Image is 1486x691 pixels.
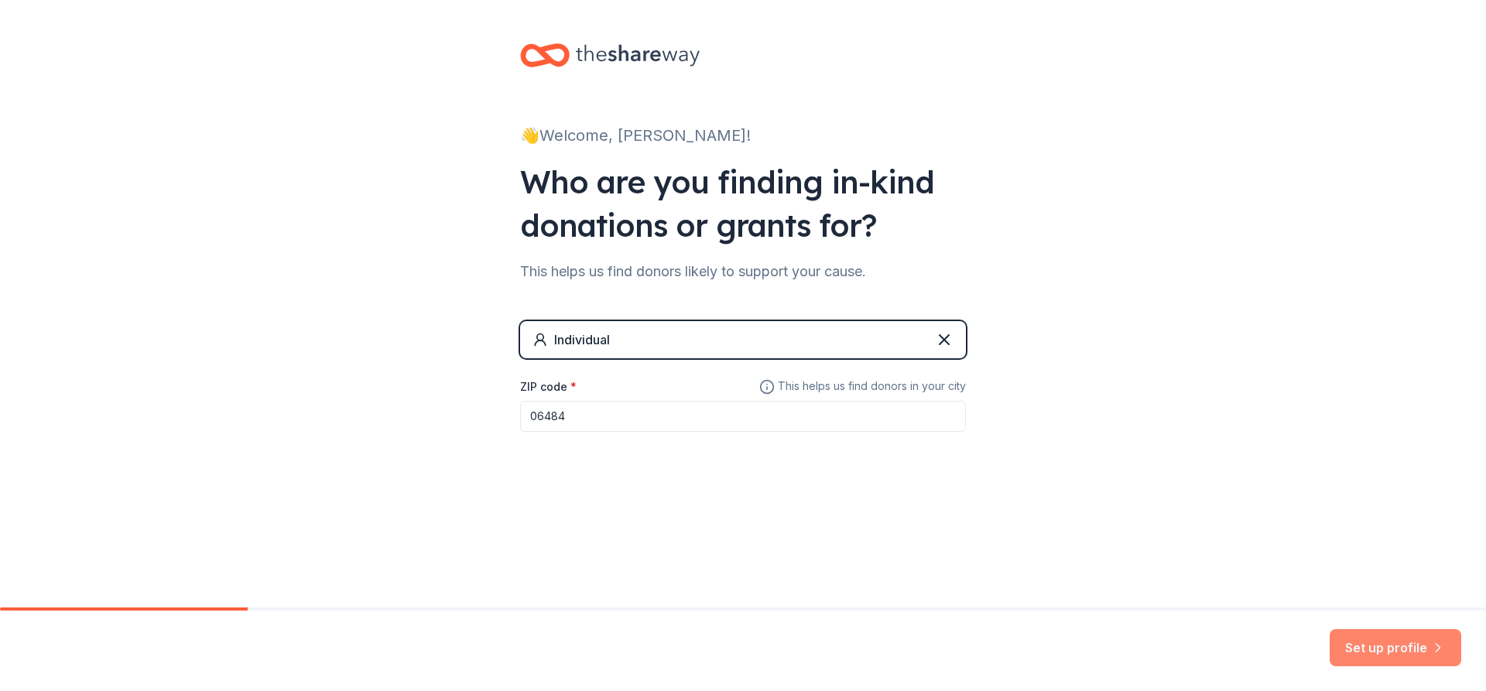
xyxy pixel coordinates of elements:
[520,123,966,148] div: 👋 Welcome, [PERSON_NAME]!
[1330,629,1461,666] button: Set up profile
[520,160,966,247] div: Who are you finding in-kind donations or grants for?
[520,259,966,284] div: This helps us find donors likely to support your cause.
[759,377,966,396] span: This helps us find donors in your city
[520,401,966,432] input: 12345 (U.S. only)
[520,379,577,395] label: ZIP code
[554,330,610,349] div: Individual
